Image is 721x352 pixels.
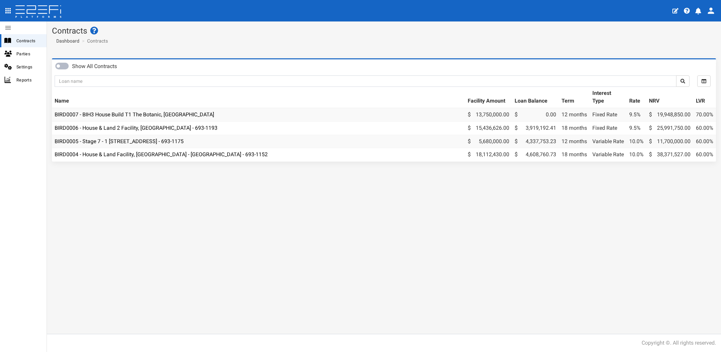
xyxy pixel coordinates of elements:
th: LVR [693,87,716,108]
td: 4,608,760.73 [512,148,559,161]
span: Reports [16,76,41,84]
a: BIRD0006 - House & Land 2 Facility, [GEOGRAPHIC_DATA] - 693-1193 [55,125,217,131]
td: 0.00 [512,108,559,121]
a: BIRD0005 - Stage 7 - 1 [STREET_ADDRESS] - 693-1175 [55,138,184,144]
td: 38,371,527.00 [646,148,693,161]
th: Term [559,87,590,108]
th: Loan Balance [512,87,559,108]
td: 70.00% [693,108,716,121]
span: Parties [16,50,41,58]
td: 4,337,753.23 [512,135,559,148]
td: Fixed Rate [590,121,627,135]
th: Interest Type [590,87,627,108]
li: Contracts [80,38,108,44]
td: 5,680,000.00 [465,135,512,148]
td: 10.0% [627,148,646,161]
td: 60.00% [693,121,716,135]
td: 9.5% [627,108,646,121]
th: Facility Amount [465,87,512,108]
td: Variable Rate [590,148,627,161]
a: BIRD0007 - BIH3 House Build T1 The Botanic, [GEOGRAPHIC_DATA] [55,111,214,118]
td: 10.0% [627,135,646,148]
div: Copyright ©. All rights reserved. [642,339,716,347]
td: 3,919,192.41 [512,121,559,135]
span: Contracts [16,37,41,45]
th: NRV [646,87,693,108]
span: Settings [16,63,41,71]
td: 60.00% [693,148,716,161]
th: Name [52,87,465,108]
td: Variable Rate [590,135,627,148]
td: 9.5% [627,121,646,135]
td: 15,436,626.00 [465,121,512,135]
td: 13,750,000.00 [465,108,512,121]
td: 11,700,000.00 [646,135,693,148]
td: 60.00% [693,135,716,148]
td: Fixed Rate [590,108,627,121]
a: Dashboard [54,38,79,44]
td: 18 months [559,148,590,161]
td: 18 months [559,121,590,135]
td: 18,112,430.00 [465,148,512,161]
input: Loan name [55,75,676,87]
th: Rate [627,87,646,108]
td: 12 months [559,135,590,148]
h1: Contracts [52,26,716,35]
td: 12 months [559,108,590,121]
a: BIRD0004 - House & Land Facility, [GEOGRAPHIC_DATA] - [GEOGRAPHIC_DATA] - 693-1152 [55,151,268,158]
td: 19,948,850.00 [646,108,693,121]
td: 25,991,750.00 [646,121,693,135]
label: Show All Contracts [72,63,117,70]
